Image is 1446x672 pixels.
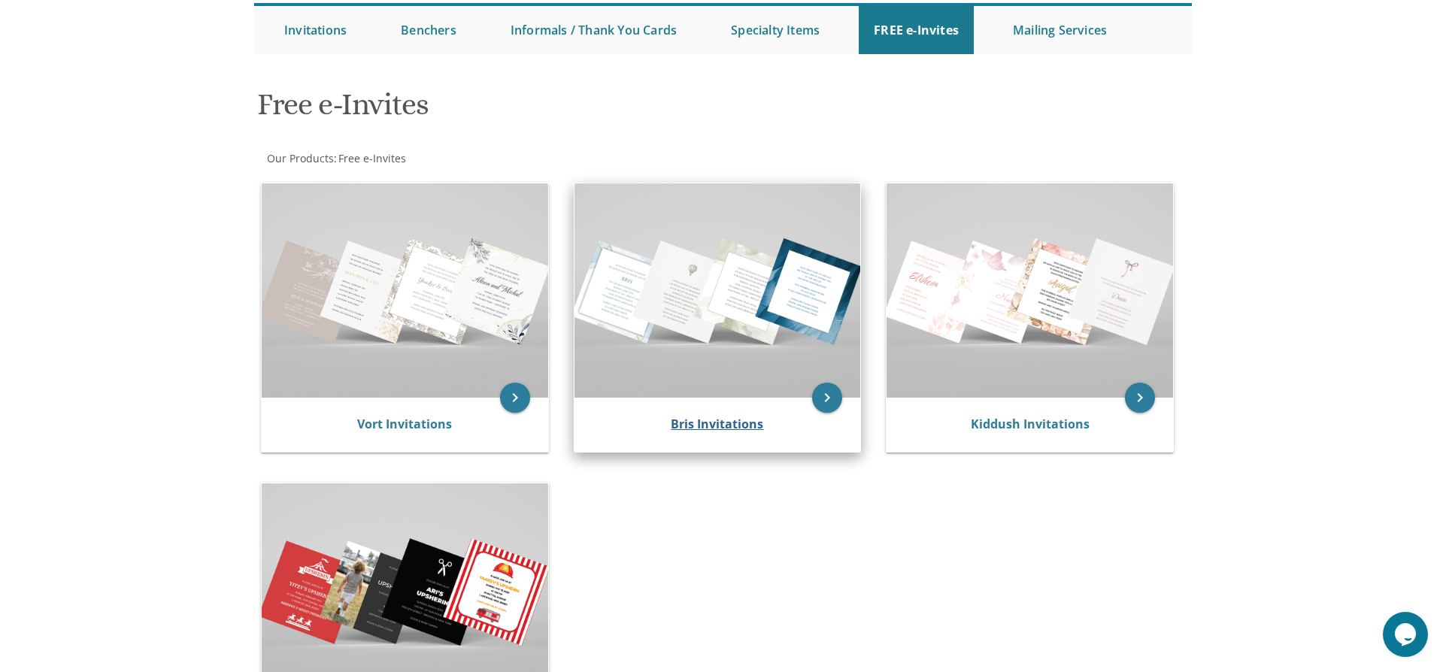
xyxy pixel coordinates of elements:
[887,183,1173,398] img: Kiddush Invitations
[254,151,723,166] div: :
[496,6,692,54] a: Informals / Thank You Cards
[671,416,763,432] a: Bris Invitations
[338,151,406,165] span: Free e-Invites
[1125,383,1155,413] a: keyboard_arrow_right
[357,416,452,432] a: Vort Invitations
[859,6,974,54] a: FREE e-Invites
[574,183,861,398] img: Bris Invitations
[265,151,334,165] a: Our Products
[971,416,1090,432] a: Kiddush Invitations
[337,151,406,165] a: Free e-Invites
[269,6,362,54] a: Invitations
[998,6,1122,54] a: Mailing Services
[716,6,835,54] a: Specialty Items
[500,383,530,413] a: keyboard_arrow_right
[386,6,471,54] a: Benchers
[257,88,871,132] h1: Free e-Invites
[812,383,842,413] a: keyboard_arrow_right
[262,183,548,398] img: Vort Invitations
[1383,612,1431,657] iframe: chat widget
